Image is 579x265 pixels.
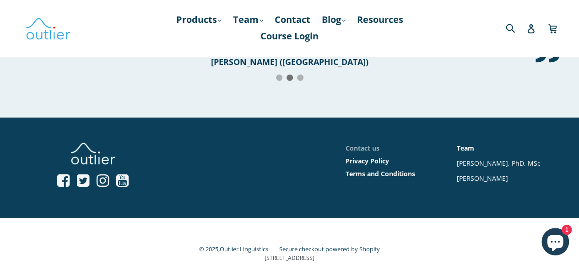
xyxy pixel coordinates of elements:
a: Terms and Conditions [346,169,415,178]
a: Team [457,144,474,152]
a: Outlier Linguistics [220,245,268,253]
span: [PERSON_NAME] ([GEOGRAPHIC_DATA]) [211,56,368,67]
a: Open YouTube profile [116,173,129,189]
input: Search [503,18,529,37]
a: [PERSON_NAME], PhD, MSc [457,159,541,168]
a: Blog [317,11,350,28]
a: Team [228,11,268,28]
a: Privacy Policy [346,157,389,165]
a: [PERSON_NAME] [457,174,508,183]
a: Secure checkout powered by Shopify [279,245,380,253]
small: © 2025, [199,245,277,253]
p: [STREET_ADDRESS] [40,254,539,262]
img: Outlier Linguistics [25,15,71,41]
a: Open Instagram profile [97,173,109,189]
a: Contact us [346,144,379,152]
a: Open Twitter profile [77,173,89,189]
a: Contact [270,11,315,28]
a: Open Facebook profile [57,173,70,189]
a: Products [172,11,226,28]
a: Course Login [256,28,323,44]
a: Resources [352,11,408,28]
inbox-online-store-chat: Shopify online store chat [539,228,572,258]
